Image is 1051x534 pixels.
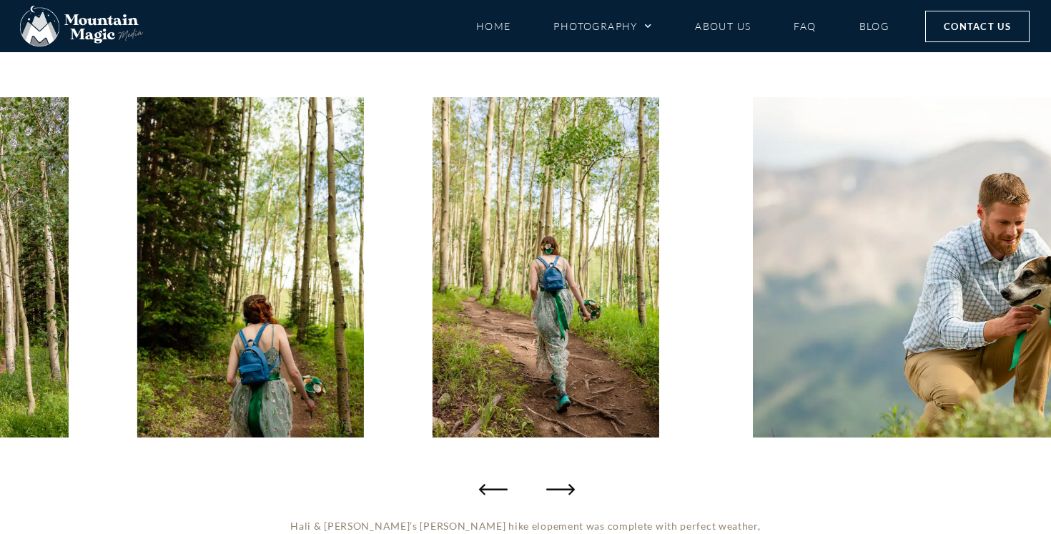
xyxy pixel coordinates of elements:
a: Home [476,14,511,39]
div: Previous slide [479,475,508,503]
nav: Menu [476,14,889,39]
div: 13 / 87 [433,97,659,437]
a: Contact Us [925,11,1030,42]
span: Contact Us [944,19,1011,34]
img: adventure instead elopement micro-wedding Snodgrass hike hiking vows scenic mountain views Creste... [137,97,364,437]
img: Mountain Magic Media photography logo Crested Butte Photographer [20,6,143,47]
a: FAQ [794,14,816,39]
div: 12 / 87 [137,97,364,437]
a: Blog [859,14,889,39]
a: About Us [695,14,751,39]
img: adventure instead elopement micro-wedding Snodgrass hike hiking vows scenic mountain views Creste... [433,97,659,437]
a: Photography [553,14,652,39]
div: Next slide [543,475,572,503]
